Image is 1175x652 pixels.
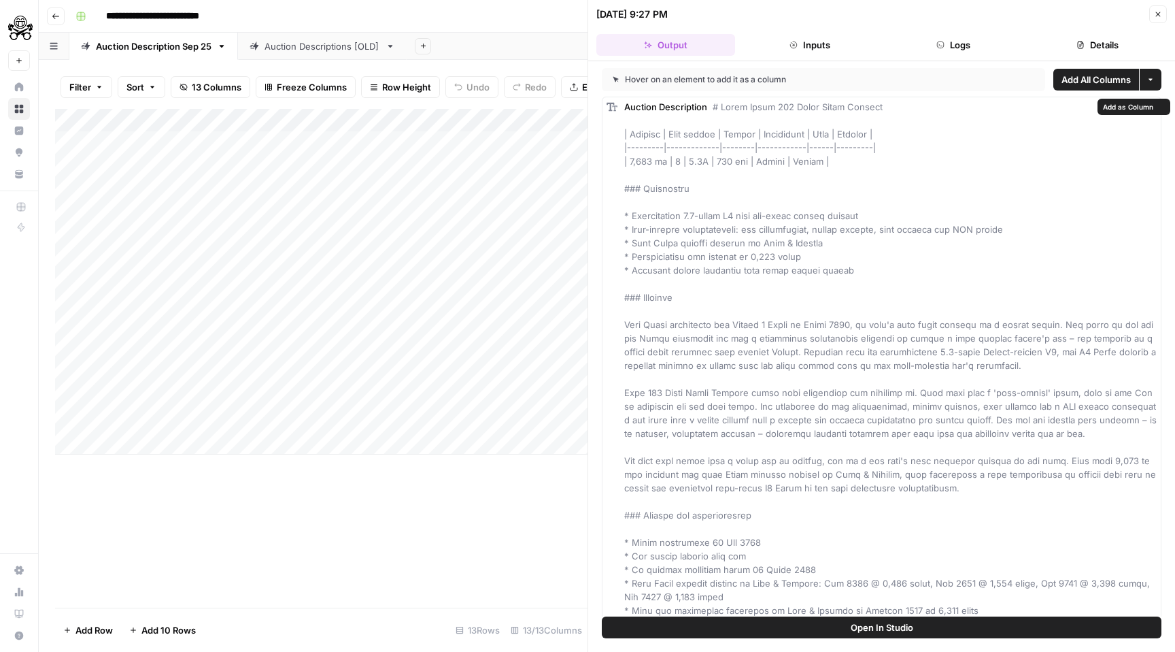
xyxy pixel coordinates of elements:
[8,603,30,625] a: Learning Hub
[596,34,735,56] button: Output
[8,625,30,647] button: Help + Support
[466,80,490,94] span: Undo
[141,623,196,637] span: Add 10 Rows
[192,80,241,94] span: 13 Columns
[61,76,112,98] button: Filter
[1061,73,1131,86] span: Add All Columns
[450,619,505,641] div: 13 Rows
[8,76,30,98] a: Home
[265,39,380,53] div: Auction Descriptions [OLD]
[504,76,556,98] button: Redo
[55,619,121,641] button: Add Row
[126,80,144,94] span: Sort
[8,142,30,163] a: Opportunities
[505,619,587,641] div: 13/13 Columns
[624,101,707,112] span: Auction Description
[8,98,30,120] a: Browse
[69,80,91,94] span: Filter
[171,76,250,98] button: 13 Columns
[602,617,1161,638] button: Open In Studio
[8,581,30,603] a: Usage
[8,120,30,142] a: Insights
[445,76,498,98] button: Undo
[8,559,30,581] a: Settings
[1053,69,1139,91] button: Add All Columns
[1097,99,1170,115] button: Add as Column
[256,76,356,98] button: Freeze Columns
[382,80,431,94] span: Row Height
[361,76,440,98] button: Row Height
[740,34,879,56] button: Inputs
[1103,101,1153,112] span: Add as Column
[525,80,547,94] span: Redo
[1028,34,1167,56] button: Details
[118,76,165,98] button: Sort
[8,163,30,185] a: Your Data
[613,74,910,86] div: Hover on an element to add it as a column
[75,623,113,637] span: Add Row
[596,7,668,21] div: [DATE] 9:27 PM
[851,621,913,634] span: Open In Studio
[8,16,33,40] img: PistonHeads Logo
[96,39,211,53] div: Auction Description [DATE]
[121,619,204,641] button: Add 10 Rows
[561,76,639,98] button: Export CSV
[238,33,407,60] a: Auction Descriptions [OLD]
[8,11,30,45] button: Workspace: PistonHeads
[69,33,238,60] a: Auction Description [DATE]
[885,34,1023,56] button: Logs
[277,80,347,94] span: Freeze Columns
